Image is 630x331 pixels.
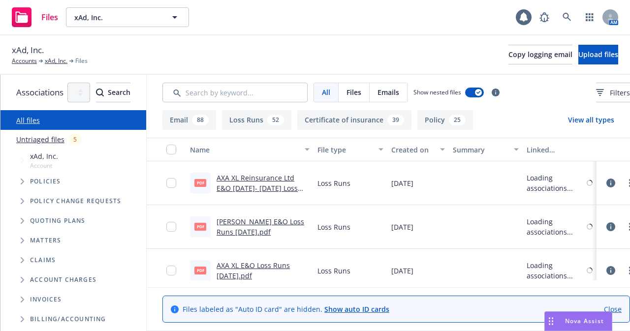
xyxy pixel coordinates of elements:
a: Untriaged files [16,134,64,145]
div: Summary [453,145,508,155]
button: Copy logging email [508,45,572,64]
a: Accounts [12,57,37,65]
span: Loss Runs [317,222,350,232]
span: pdf [194,223,206,230]
div: Linked associations [527,145,593,155]
a: Files [8,3,62,31]
a: Switch app [580,7,599,27]
div: File type [317,145,373,155]
button: Policy [417,110,473,130]
button: Upload files [578,45,618,64]
a: AXA XL E&O Loss Runs [DATE].pdf [217,261,290,280]
span: pdf [194,267,206,274]
span: Files [346,87,361,97]
input: Toggle Row Selected [166,266,176,275]
span: Account [30,161,58,170]
input: Search by keyword... [162,83,308,102]
span: xAd, Inc. [74,12,159,23]
button: File type [314,138,387,161]
span: Copy logging email [508,50,572,59]
span: Account charges [30,277,96,283]
div: 39 [387,115,404,125]
span: Quoting plans [30,218,86,224]
span: [DATE] [391,222,413,232]
div: 25 [449,115,466,125]
span: Claims [30,257,56,263]
div: 5 [68,134,82,145]
button: Filters [596,83,630,102]
span: Invoices [30,297,62,302]
span: Files [41,13,58,21]
span: Loss Runs [317,266,350,276]
span: All [322,87,330,97]
a: Report a Bug [535,7,554,27]
button: Certificate of insurance [297,110,411,130]
button: Nova Assist [544,311,612,331]
a: AXA XL Reinsurance Ltd E&O [DATE]- [DATE] Loss Runs - Valued [DATE].pdf [217,173,300,203]
button: Loss Runs [222,110,291,130]
span: Associations [16,86,63,99]
span: Files [75,57,88,65]
a: Close [604,304,622,314]
span: Nova Assist [565,317,604,325]
input: Toggle Row Selected [166,178,176,188]
span: pdf [194,179,206,186]
span: Filters [610,88,630,98]
a: xAd, Inc. [45,57,67,65]
span: Policy change requests [30,198,121,204]
div: Loading associations... [527,260,585,281]
span: Loss Runs [317,178,350,188]
span: Emails [378,87,399,97]
svg: Search [96,89,104,96]
input: Select all [166,145,176,154]
a: All files [16,116,40,125]
span: [DATE] [391,266,413,276]
span: xAd, Inc. [12,44,44,57]
div: Name [190,145,299,155]
span: Billing/Accounting [30,316,106,322]
div: Tree Example [0,149,146,309]
button: SearchSearch [96,83,130,102]
span: Policies [30,179,61,184]
div: 88 [192,115,209,125]
span: Matters [30,238,61,243]
a: [PERSON_NAME] E&O Loss Runs [DATE].pdf [217,217,304,237]
div: Loading associations... [527,173,585,193]
a: Show auto ID cards [324,304,389,314]
input: Toggle Row Selected [166,222,176,232]
button: Created on [387,138,449,161]
div: Drag to move [545,312,557,331]
span: [DATE] [391,178,413,188]
span: Filters [596,88,630,98]
button: Email [162,110,216,130]
button: Name [186,138,314,161]
span: Files labeled as "Auto ID card" are hidden. [183,304,389,314]
div: Search [96,83,130,102]
button: Linked associations [523,138,597,161]
span: Show nested files [413,88,461,96]
span: Upload files [578,50,618,59]
div: Created on [391,145,434,155]
button: xAd, Inc. [66,7,189,27]
button: View all types [552,110,630,130]
span: xAd, Inc. [30,151,58,161]
button: Summary [449,138,523,161]
a: Search [557,7,577,27]
div: 52 [267,115,284,125]
div: Loading associations... [527,216,585,237]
